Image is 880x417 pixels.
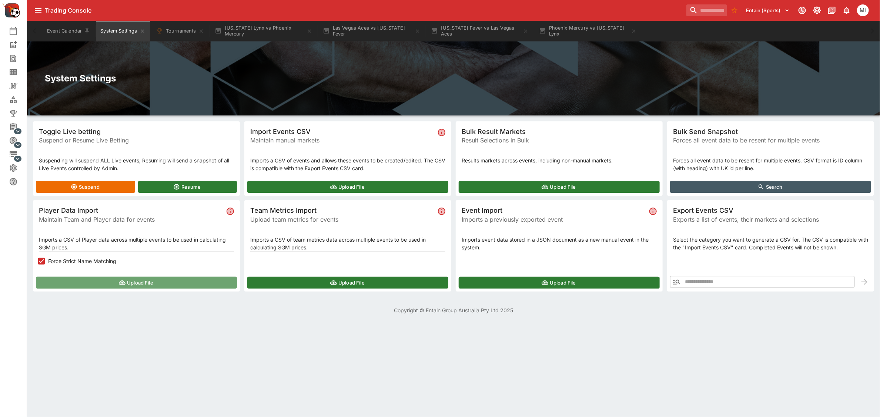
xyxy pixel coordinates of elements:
span: Player Data Import [39,206,224,215]
button: Tournaments [151,21,209,41]
span: Force Strict Name Matching [48,257,116,265]
button: Suspend [36,181,135,193]
div: System Settings [9,164,30,172]
span: Forces all event data to be resent for multiple events [673,136,868,145]
button: [US_STATE] Fever vs Las Vegas Aces [426,21,533,41]
div: New Event [9,40,30,49]
div: Trading Console [45,7,683,14]
button: Upload File [459,181,660,193]
button: Phoenix Mercury vs [US_STATE] Lynx [535,21,641,41]
button: Event Calendar [43,21,94,41]
span: Maintain manual markets [250,136,435,145]
div: Tournaments [9,109,30,118]
span: Result Selections in Bulk [462,136,657,145]
button: Upload File [36,277,237,289]
p: Imports event data stored in a JSON document as a new manual event in the system. [462,236,657,251]
h2: System Settings [45,73,862,84]
button: Upload File [459,277,660,289]
p: Results markets across events, including non-manual markets. [462,157,657,164]
button: Resume [138,181,237,193]
span: Upload team metrics for events [250,215,435,224]
input: search [686,4,727,16]
div: Nexus Entities [9,81,30,90]
p: Forces all event data to be resent for multiple events. CSV format is ID column (with heading) wi... [673,157,868,172]
span: Suspend or Resume Live Betting [39,136,234,145]
div: Infrastructure [9,150,30,159]
div: Management [9,122,30,131]
span: Bulk Result Markets [462,127,657,136]
span: Event Import [462,206,646,215]
button: Upload File [247,277,448,289]
p: Suspending will suspend ALL Live events, Resuming will send a snapshot of all Live Events control... [39,157,234,172]
button: No Bookmarks [729,4,740,16]
img: PriceKinetics Logo [2,1,20,19]
span: Bulk Send Snapshot [673,127,868,136]
p: Select the category you want to generate a CSV for. The CSV is compatible with the "Import Events... [673,236,868,251]
p: Imports a CSV of team metrics data across multiple events to be used in calculating SGM prices. [250,236,445,251]
button: michael.wilczynski [855,2,871,19]
div: Template Search [9,68,30,77]
button: Toggle light/dark mode [810,4,824,17]
div: Sports Pricing [9,136,30,145]
p: Copyright © Entain Group Australia Pty Ltd 2025 [27,306,880,314]
button: Select Tenant [742,4,794,16]
button: Upload File [247,181,448,193]
button: Search [670,181,871,193]
button: [US_STATE] Lynx vs Phoenix Mercury [210,21,317,41]
button: Notifications [840,4,853,17]
div: michael.wilczynski [857,4,869,16]
button: Documentation [825,4,839,17]
span: Maintain Team and Player data for events [39,215,224,224]
p: Imports a CSV of Player data across multiple events to be used in calculating SGM prices. [39,236,234,251]
button: Las Vegas Aces vs [US_STATE] Fever [318,21,425,41]
span: Export Events CSV [673,206,868,215]
p: Imports a CSV of events and allows these events to be created/edited. The CSV is compatible with ... [250,157,445,172]
div: Categories [9,95,30,104]
button: System Settings [96,21,150,41]
span: Team Metrics Import [250,206,435,215]
div: Event Calendar [9,27,30,36]
button: Connected to PK [796,4,809,17]
span: Exports a list of events, their markets and selections [673,215,868,224]
button: open drawer [31,4,45,17]
span: Toggle Live betting [39,127,234,136]
span: Imports a previously exported event [462,215,646,224]
div: Help & Support [9,177,30,186]
div: Search [9,54,30,63]
span: Import Events CSV [250,127,435,136]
